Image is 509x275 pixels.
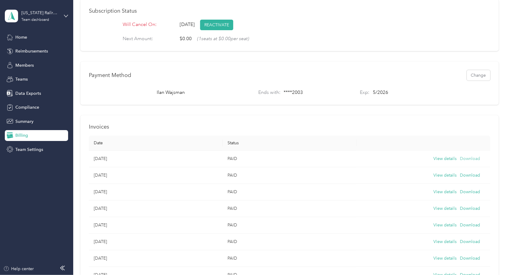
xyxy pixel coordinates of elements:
button: Download [460,189,480,195]
button: Download [460,205,480,212]
h1: Payment Method [89,72,131,78]
td: [DATE] [89,200,223,217]
h1: Subscription Status [89,8,137,14]
span: PAID [228,189,237,194]
td: [DATE] [89,151,223,167]
button: Download [460,155,480,162]
td: [DATE] [89,250,223,267]
button: REACTIVATE [200,20,233,30]
span: Home [15,34,27,40]
span: PAID [228,206,237,211]
p: 5 / 2026 [373,89,388,96]
td: [DATE] [89,167,223,184]
span: ( 1 seats at $0.00 per seat) [197,35,249,43]
button: View details [434,189,457,195]
span: Members [15,62,34,69]
span: PAID [228,239,237,244]
td: [DATE] [89,184,223,200]
button: Download [460,255,480,262]
button: View details [434,205,457,212]
div: $0.00 [180,35,249,43]
button: View details [434,255,457,262]
td: [DATE] [89,234,223,250]
p: Will Cancel On: [123,21,169,28]
span: Compliance [15,104,39,110]
p: Next Amount: [123,35,169,43]
button: View details [434,238,457,245]
div: Team dashboard [21,18,49,22]
button: Change [467,70,490,81]
button: Download [460,238,480,245]
td: [DATE] [89,217,223,234]
span: PAID [228,173,237,178]
span: PAID [228,222,237,228]
p: Ilan Wajsman [157,89,185,96]
iframe: Everlance-gr Chat Button Frame [475,241,509,275]
span: PAID [228,256,237,261]
th: Status [223,136,357,151]
p: Ends with: [258,89,281,96]
span: Summary [15,118,33,125]
th: Date [89,136,223,151]
span: Reimbursements [15,48,48,54]
span: Team Settings [15,146,43,153]
p: Exp: [360,89,369,96]
span: Data Exports [15,90,41,97]
button: View details [434,155,457,162]
span: Teams [15,76,28,82]
span: [DATE] [180,21,195,28]
span: PAID [228,156,237,161]
div: [US_STATE] Railroad Company [21,10,59,16]
button: View details [434,222,457,229]
span: Billing [15,132,28,139]
h1: Invoices [89,124,490,130]
button: Help center [3,266,34,272]
button: Download [460,172,480,179]
button: View details [434,172,457,179]
button: Download [460,222,480,229]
